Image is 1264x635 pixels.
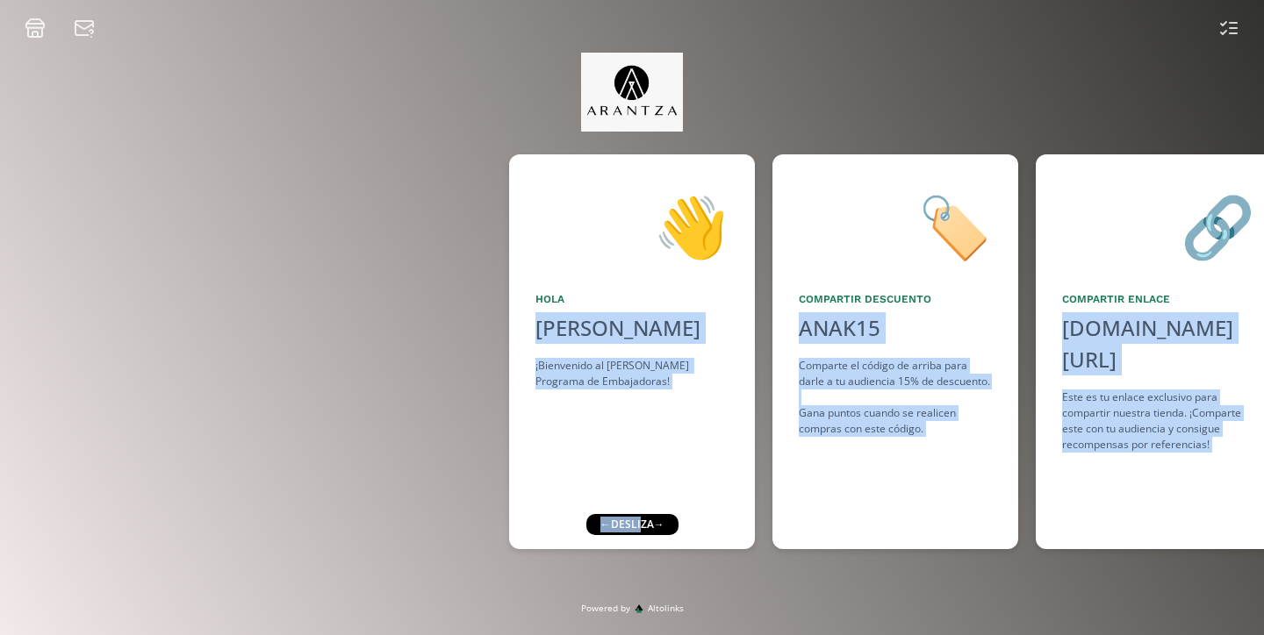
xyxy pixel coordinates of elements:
[535,181,729,270] div: 👋
[648,602,684,615] span: Altolinks
[1062,389,1255,453] div: Este es tu enlace exclusivo para compartir nuestra tienda. ¡Comparte este con tu audiencia y cons...
[799,358,992,437] div: Comparte el código de arriba para darle a tu audiencia 15% de descuento. Gana puntos cuando se re...
[1062,291,1255,307] div: Compartir Enlace
[635,604,643,613] img: favicon-32x32.png
[581,53,684,132] img: jpq5Bx5xx2a5
[799,181,992,270] div: 🏷️
[535,358,729,389] div: ¡Bienvenido al [PERSON_NAME] Programa de Embajadoras!
[799,312,880,344] div: ANAK15
[535,312,729,344] div: [PERSON_NAME]
[535,291,729,307] div: Hola
[1062,181,1255,270] div: 🔗
[585,514,678,535] div: ← desliza →
[1062,312,1255,375] div: [DOMAIN_NAME][URL]
[581,602,630,615] span: Powered by
[799,291,992,307] div: Compartir Descuento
